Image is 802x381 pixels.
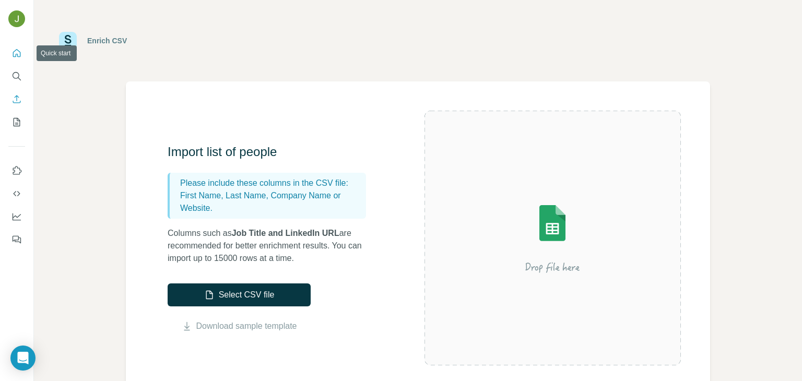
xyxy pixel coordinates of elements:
[168,283,311,306] button: Select CSV file
[168,227,376,265] p: Columns such as are recommended for better enrichment results. You can import up to 15000 rows at...
[196,320,297,332] a: Download sample template
[168,320,311,332] button: Download sample template
[8,230,25,249] button: Feedback
[8,113,25,132] button: My lists
[8,90,25,109] button: Enrich CSV
[8,10,25,27] img: Avatar
[180,189,362,215] p: First Name, Last Name, Company Name or Website.
[87,35,127,46] div: Enrich CSV
[458,175,646,301] img: Surfe Illustration - Drop file here or select below
[8,44,25,63] button: Quick start
[8,184,25,203] button: Use Surfe API
[168,144,376,160] h3: Import list of people
[59,32,77,50] img: Surfe Logo
[8,161,25,180] button: Use Surfe on LinkedIn
[10,346,36,371] div: Open Intercom Messenger
[180,177,362,189] p: Please include these columns in the CSV file:
[8,207,25,226] button: Dashboard
[8,67,25,86] button: Search
[232,229,339,237] span: Job Title and LinkedIn URL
